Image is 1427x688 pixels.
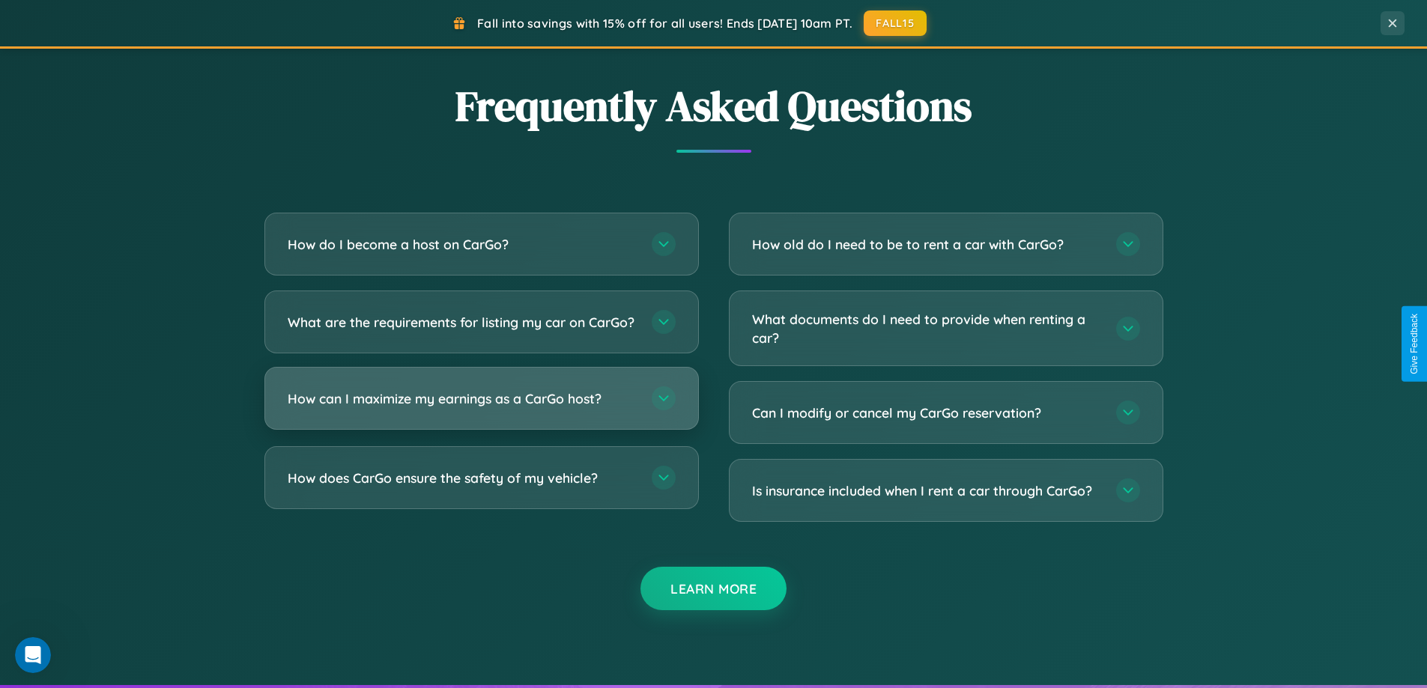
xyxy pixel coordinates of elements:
[752,310,1101,347] h3: What documents do I need to provide when renting a car?
[640,567,787,610] button: Learn More
[288,313,637,332] h3: What are the requirements for listing my car on CarGo?
[752,404,1101,422] h3: Can I modify or cancel my CarGo reservation?
[1409,314,1420,374] div: Give Feedback
[752,235,1101,254] h3: How old do I need to be to rent a car with CarGo?
[288,389,637,408] h3: How can I maximize my earnings as a CarGo host?
[752,481,1101,500] h3: Is insurance included when I rent a car through CarGo?
[288,235,637,254] h3: How do I become a host on CarGo?
[477,16,852,31] span: Fall into savings with 15% off for all users! Ends [DATE] 10am PT.
[15,637,51,673] iframe: Intercom live chat
[288,469,637,487] h3: How does CarGo ensure the safety of my vehicle?
[264,77,1163,135] h2: Frequently Asked Questions
[864,10,927,36] button: FALL15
